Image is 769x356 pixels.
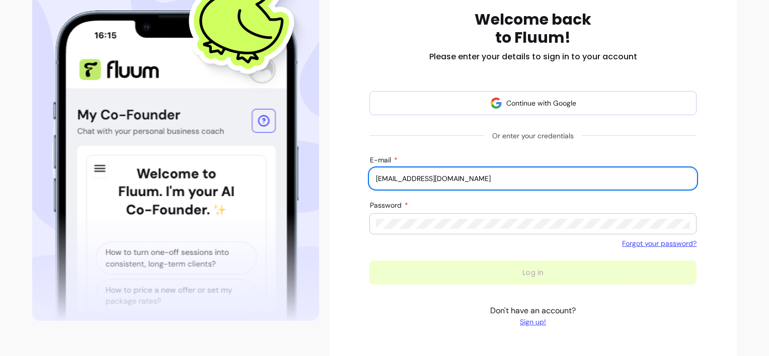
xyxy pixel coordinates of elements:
[376,219,690,229] input: Password
[490,305,576,327] p: Don't have an account?
[370,201,404,210] span: Password
[622,238,697,248] a: Forgot your password?
[376,173,690,184] input: E-mail
[484,127,582,145] span: Or enter your credentials
[490,317,576,327] a: Sign up!
[370,155,393,164] span: E-mail
[369,91,697,115] button: Continue with Google
[475,11,591,47] h1: Welcome back to Fluum!
[429,51,637,63] h2: Please enter your details to sign in to your account
[490,97,502,109] img: avatar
